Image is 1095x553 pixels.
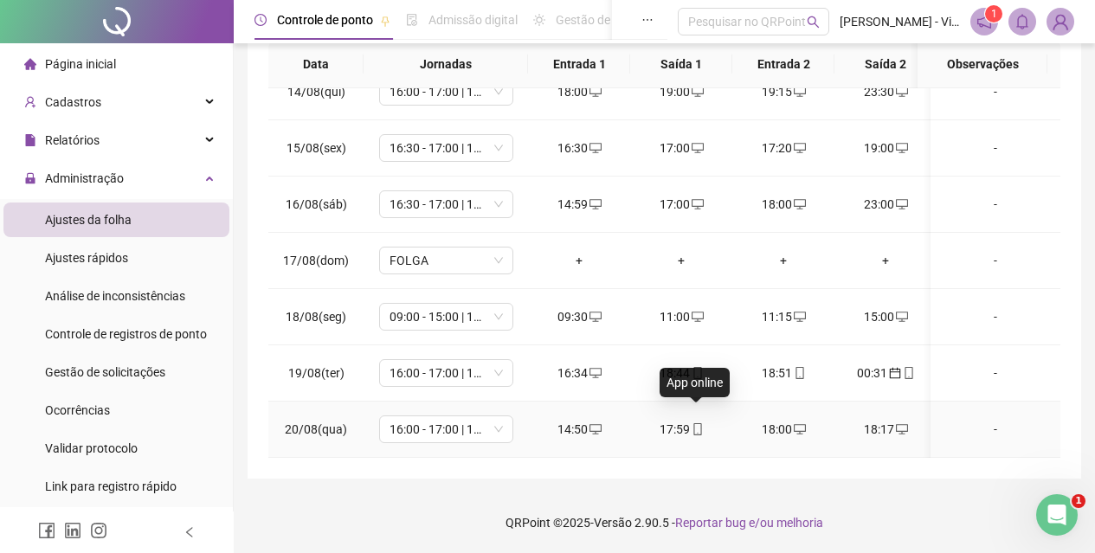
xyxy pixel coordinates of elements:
span: desktop [588,423,602,435]
span: Administração [45,171,124,185]
div: + [746,251,821,270]
span: 15/08(sex) [287,141,346,155]
span: 14/08(qui) [287,85,345,99]
span: Link para registro rápido [45,479,177,493]
div: 15:00 [848,307,923,326]
span: Observações [931,55,1034,74]
span: 16:30 - 17:00 | 17:30 - 23:30 [390,135,503,161]
span: instagram [90,522,107,539]
div: + [848,251,923,270]
span: desktop [894,86,908,98]
span: home [24,58,36,70]
span: Ocorrências [45,403,110,417]
span: desktop [690,198,704,210]
span: lock [24,172,36,184]
span: 19/08(ter) [288,366,345,380]
span: 17/08(dom) [283,254,349,267]
sup: 1 [985,5,1002,23]
span: desktop [792,198,806,210]
div: 19:00 [848,138,923,158]
span: desktop [894,311,908,323]
span: user-add [24,96,36,108]
span: clock-circle [254,14,267,26]
div: - [944,363,1047,383]
span: desktop [894,423,908,435]
span: 16:30 - 17:00 | 17:30 - 23:30 [390,191,503,217]
span: Validar protocolo [45,441,138,455]
div: App online [660,368,730,397]
span: calendar [887,367,901,379]
div: - [944,307,1047,326]
span: desktop [690,311,704,323]
span: desktop [588,367,602,379]
span: desktop [588,86,602,98]
div: 09:30 [542,307,616,326]
div: 17:00 [644,138,718,158]
span: sun [533,14,545,26]
img: 88819 [1047,9,1073,35]
div: 16:34 [542,363,616,383]
div: - [944,138,1047,158]
div: 17:59 [644,420,718,439]
th: Saída 1 [630,41,732,88]
div: 16:30 [542,138,616,158]
div: 11:15 [746,307,821,326]
span: linkedin [64,522,81,539]
span: desktop [792,311,806,323]
span: Gestão de férias [556,13,643,27]
span: 16:00 - 17:00 | 17:30 - 23:30 [390,360,503,386]
span: Controle de registros de ponto [45,327,207,341]
div: 00:31 [848,363,923,383]
span: facebook [38,522,55,539]
div: 17:20 [746,138,821,158]
span: [PERSON_NAME] - Vinho & [PERSON_NAME] [840,12,960,31]
div: 17:00 [644,195,718,214]
div: 18:00 [542,82,616,101]
span: desktop [792,423,806,435]
div: 18:00 [746,195,821,214]
span: Página inicial [45,57,116,71]
div: 23:30 [848,82,923,101]
span: 16:00 - 17:00 | 17:30 - 23:00 [390,416,503,442]
span: desktop [792,142,806,154]
div: 18:17 [848,420,923,439]
div: 18:00 [746,420,821,439]
div: - [944,251,1047,270]
div: 19:15 [746,82,821,101]
span: left [184,526,196,538]
span: 16/08(sáb) [286,197,347,211]
div: - [944,82,1047,101]
span: file-done [406,14,418,26]
span: bell [1014,14,1030,29]
div: 19:00 [644,82,718,101]
div: + [542,251,616,270]
span: ellipsis [641,14,654,26]
span: Relatórios [45,133,100,147]
span: desktop [894,142,908,154]
div: 18:51 [746,363,821,383]
span: desktop [588,142,602,154]
span: Ajustes rápidos [45,251,128,265]
span: 1 [1072,494,1085,508]
span: Gestão de solicitações [45,365,165,379]
span: mobile [901,367,915,379]
div: 18:44 [644,363,718,383]
th: Entrada 1 [528,41,630,88]
div: 14:59 [542,195,616,214]
span: desktop [792,86,806,98]
span: desktop [894,198,908,210]
span: desktop [588,198,602,210]
span: Reportar bug e/ou melhoria [675,516,823,530]
span: mobile [690,367,704,379]
th: Observações [918,41,1047,88]
span: 1 [991,8,997,20]
div: 23:00 [848,195,923,214]
span: Admissão digital [428,13,518,27]
th: Jornadas [364,41,528,88]
div: 14:50 [542,420,616,439]
span: Controle de ponto [277,13,373,27]
th: Entrada 2 [732,41,834,88]
th: Data [268,41,364,88]
span: FOLGA [390,248,503,273]
span: file [24,134,36,146]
